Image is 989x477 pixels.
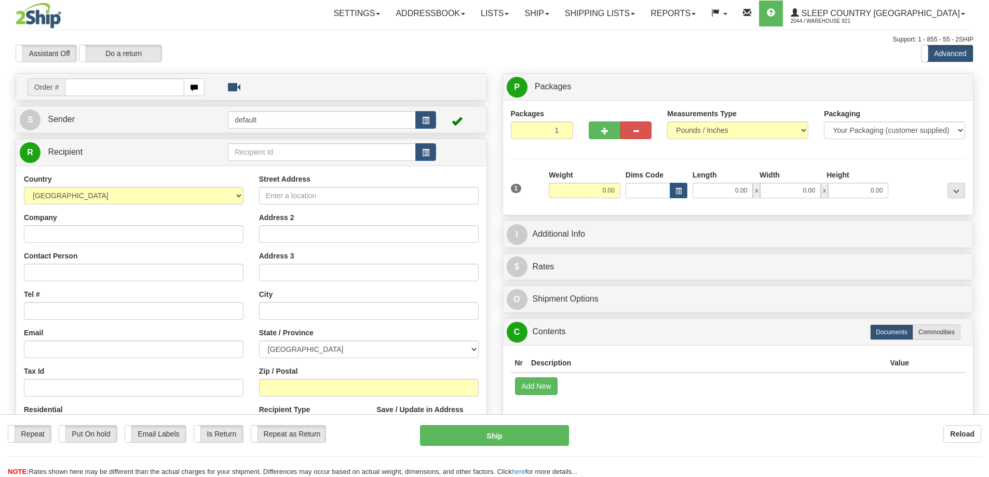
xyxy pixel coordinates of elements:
img: logo2044.jpg [16,3,61,29]
iframe: chat widget [965,185,988,291]
a: Lists [473,1,517,26]
label: Dims Code [626,170,663,180]
button: Ship [420,425,569,446]
span: S [20,110,40,130]
div: Support: 1 - 855 - 55 - 2SHIP [16,35,973,44]
button: Reload [943,425,981,443]
label: Assistant Off [16,45,76,62]
a: Ship [517,1,557,26]
label: Tel # [24,289,40,299]
a: Sleep Country [GEOGRAPHIC_DATA] 2044 / Warehouse 921 [783,1,973,26]
a: IAdditional Info [507,224,970,245]
input: Sender Id [228,111,416,129]
a: here [512,468,525,475]
span: 1 [511,184,522,193]
label: Length [693,170,717,180]
label: Email Labels [125,426,186,442]
a: Reports [643,1,703,26]
label: Is Return [194,426,243,442]
span: Sender [48,115,75,124]
th: Description [527,353,886,373]
th: Value [886,353,913,373]
span: C [507,322,527,343]
label: Do a return [79,45,161,62]
a: R Recipient [20,142,205,163]
label: Tax Id [24,366,44,376]
a: CContents [507,321,970,343]
div: ... [947,183,965,198]
span: Order # [28,78,65,96]
label: Commodities [913,324,960,340]
a: Settings [326,1,388,26]
label: Address 3 [259,251,294,261]
label: Documents [870,324,913,340]
span: Sleep Country [GEOGRAPHIC_DATA] [799,9,960,18]
label: Height [827,170,849,180]
a: Shipping lists [557,1,643,26]
span: 2044 / Warehouse 921 [791,16,869,26]
label: Packages [511,108,545,119]
span: Recipient [48,147,83,156]
input: Recipient Id [228,143,416,161]
label: Save / Update in Address Book [376,404,478,425]
a: S Sender [20,109,228,130]
span: Packages [535,82,571,91]
span: NOTE: [8,468,29,475]
button: Add New [515,377,558,395]
label: Put On hold [59,426,117,442]
a: P Packages [507,76,970,98]
span: I [507,224,527,245]
label: City [259,289,273,299]
label: Repeat as Return [251,426,326,442]
span: x [821,183,828,198]
label: Width [760,170,780,180]
span: P [507,77,527,98]
label: Residential [24,404,63,415]
th: Nr [511,353,527,373]
span: x [753,183,760,198]
a: $Rates [507,256,970,278]
label: Contact Person [24,251,77,261]
span: R [20,142,40,163]
label: Recipient Type [259,404,310,415]
label: Measurements Type [667,108,737,119]
label: Weight [549,170,573,180]
label: Repeat [8,426,51,442]
label: Advanced [922,45,973,62]
label: Email [24,328,43,338]
b: Reload [950,430,974,438]
label: Company [24,212,57,223]
a: Addressbook [388,1,473,26]
label: State / Province [259,328,314,338]
label: Street Address [259,174,310,184]
span: $ [507,256,527,277]
label: Address 2 [259,212,294,223]
label: Zip / Postal [259,366,298,376]
input: Enter a location [259,187,479,205]
label: Packaging [824,108,860,119]
label: Country [24,174,52,184]
a: OShipment Options [507,289,970,310]
span: O [507,289,527,310]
